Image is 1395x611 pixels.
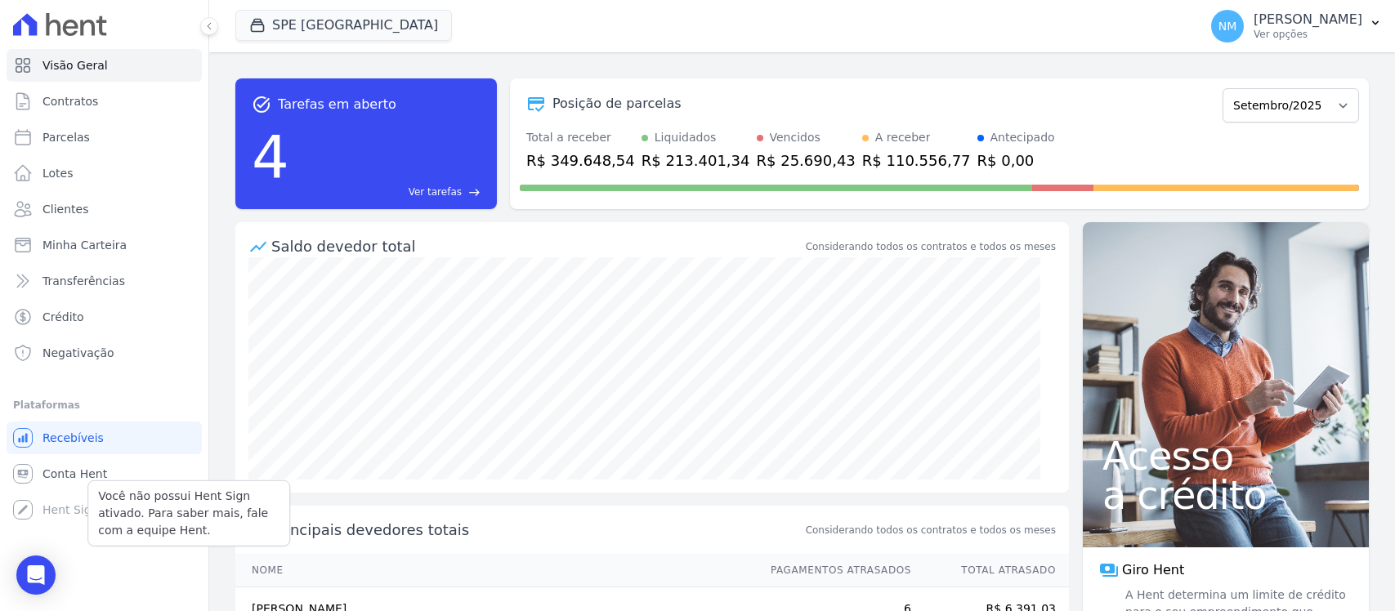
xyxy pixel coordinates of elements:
span: Recebíveis [42,430,104,446]
span: Ver tarefas [409,185,462,199]
th: Total Atrasado [912,554,1069,587]
div: Saldo devedor total [271,235,803,257]
div: Total a receber [526,129,635,146]
span: Visão Geral [42,57,108,74]
div: Open Intercom Messenger [16,555,56,595]
div: R$ 25.690,43 [757,149,856,172]
div: R$ 213.401,34 [642,149,750,172]
span: Tarefas em aberto [278,95,396,114]
a: Conta Hent [7,457,202,490]
div: Considerando todos os contratos e todos os meses [806,239,1056,254]
th: Pagamentos Atrasados [755,554,912,587]
div: Posição de parcelas [552,94,682,114]
a: Parcelas [7,121,202,154]
button: NM [PERSON_NAME] Ver opções [1198,3,1395,49]
div: R$ 110.556,77 [862,149,971,172]
a: Contratos [7,85,202,118]
span: east [468,186,481,198]
span: Crédito [42,309,84,325]
a: Visão Geral [7,49,202,82]
div: R$ 349.648,54 [526,149,635,172]
div: R$ 0,00 [977,149,1055,172]
a: Clientes [7,193,202,225]
span: Transferências [42,273,125,289]
p: Ver opções [1254,28,1362,41]
span: Conta Hent [42,466,107,482]
span: Giro Hent [1122,560,1184,580]
span: task_alt [252,95,271,114]
span: Lotes [42,165,74,181]
span: Considerando todos os contratos e todos os meses [806,523,1056,537]
div: Liquidados [655,129,717,146]
div: Antecipado [990,129,1055,146]
span: Clientes [42,201,88,217]
span: Principais devedores totais [271,519,803,541]
span: NM [1218,20,1237,32]
a: Transferências [7,265,202,297]
div: 4 [252,114,289,199]
span: a crédito [1102,475,1349,515]
a: Ver tarefas east [296,185,481,199]
a: Lotes [7,157,202,190]
span: Negativação [42,345,114,361]
a: Crédito [7,301,202,333]
span: Minha Carteira [42,237,127,253]
div: A receber [875,129,931,146]
a: Recebíveis [7,421,202,454]
p: [PERSON_NAME] [1254,11,1362,28]
span: Acesso [1102,436,1349,475]
button: SPE [GEOGRAPHIC_DATA] [235,10,452,41]
th: Nome [235,554,755,587]
span: Contratos [42,93,98,109]
div: Vencidos [770,129,820,146]
div: Plataformas [13,395,195,415]
p: Você não possui Hent Sign ativado. Para saber mais, fale com a equipe Hent. [98,488,279,539]
a: Negativação [7,337,202,369]
span: Parcelas [42,129,90,145]
a: Minha Carteira [7,229,202,261]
